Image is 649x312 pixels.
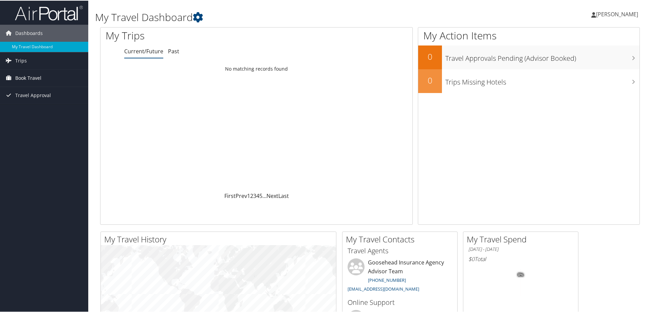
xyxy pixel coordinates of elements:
[418,69,639,92] a: 0Trips Missing Hotels
[344,258,456,294] li: Goosehead Insurance Agency Advisor Team
[262,191,266,199] span: …
[259,191,262,199] a: 5
[15,24,43,41] span: Dashboards
[278,191,289,199] a: Last
[348,285,419,291] a: [EMAIL_ADDRESS][DOMAIN_NAME]
[468,245,573,252] h6: [DATE] - [DATE]
[236,191,247,199] a: Prev
[124,47,163,54] a: Current/Future
[348,297,452,307] h3: Online Support
[15,52,27,69] span: Trips
[95,10,462,24] h1: My Travel Dashboard
[224,191,236,199] a: First
[418,28,639,42] h1: My Action Items
[247,191,250,199] a: 1
[256,191,259,199] a: 4
[591,3,645,24] a: [PERSON_NAME]
[418,45,639,69] a: 0Travel Approvals Pending (Advisor Booked)
[104,233,336,244] h2: My Travel History
[418,50,442,62] h2: 0
[100,62,412,74] td: No matching records found
[106,28,277,42] h1: My Trips
[15,69,41,86] span: Book Travel
[468,255,573,262] h6: Total
[250,191,253,199] a: 2
[15,4,83,20] img: airportal-logo.png
[445,50,639,62] h3: Travel Approvals Pending (Advisor Booked)
[15,86,51,103] span: Travel Approval
[596,10,638,17] span: [PERSON_NAME]
[368,276,406,282] a: [PHONE_NUMBER]
[348,245,452,255] h3: Travel Agents
[518,272,523,276] tspan: 0%
[253,191,256,199] a: 3
[418,74,442,86] h2: 0
[467,233,578,244] h2: My Travel Spend
[168,47,179,54] a: Past
[266,191,278,199] a: Next
[445,73,639,86] h3: Trips Missing Hotels
[346,233,457,244] h2: My Travel Contacts
[468,255,475,262] span: $0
